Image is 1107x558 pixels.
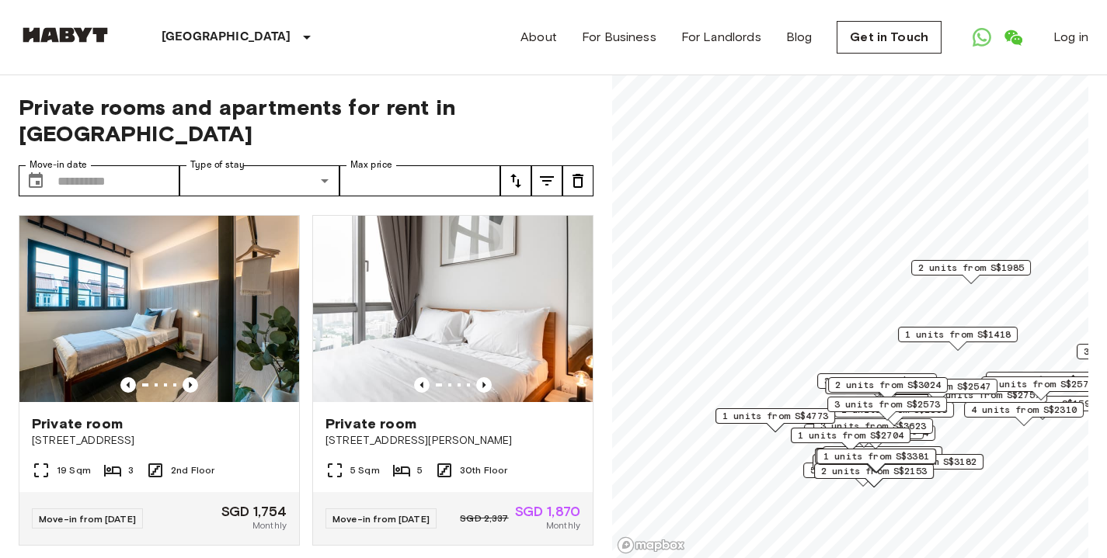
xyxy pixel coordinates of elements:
[120,377,136,393] button: Previous image
[350,463,380,477] span: 5 Sqm
[911,260,1031,284] div: Map marker
[582,28,656,47] a: For Business
[414,377,430,393] button: Previous image
[815,449,935,473] div: Map marker
[981,376,1101,400] div: Map marker
[816,449,936,473] div: Map marker
[500,165,531,196] button: tune
[30,158,87,172] label: Move-in date
[32,433,287,449] span: [STREET_ADDRESS]
[171,463,214,477] span: 2nd Floor
[898,327,1018,351] div: Map marker
[918,261,1024,275] span: 2 units from S$1985
[837,21,942,54] a: Get in Touch
[715,408,835,432] div: Map marker
[313,216,593,402] img: Marketing picture of unit SG-01-113-001-05
[971,403,1077,417] span: 4 units from S$2310
[190,158,245,172] label: Type of stay
[816,425,935,449] div: Map marker
[350,158,392,172] label: Max price
[722,409,828,423] span: 1 units from S$4773
[834,402,954,426] div: Map marker
[791,428,910,452] div: Map marker
[19,94,594,147] span: Private rooms and apartments for rent in [GEOGRAPHIC_DATA]
[19,216,299,402] img: Marketing picture of unit SG-01-027-006-02
[312,215,594,546] a: Marketing picture of unit SG-01-113-001-05Previous imagePrevious imagePrivate room[STREET_ADDRESS...
[562,165,594,196] button: tune
[546,518,580,532] span: Monthly
[515,504,580,518] span: SGD 1,870
[988,377,1094,391] span: 1 units from S$2573
[252,518,287,532] span: Monthly
[332,513,430,525] span: Move-in from [DATE]
[20,165,51,196] button: Choose date
[417,463,423,477] span: 5
[810,463,916,477] span: 5 units from S$1680
[835,378,941,392] span: 2 units from S$3024
[817,373,937,397] div: Map marker
[864,454,983,478] div: Map marker
[986,372,1105,396] div: Map marker
[183,377,198,393] button: Previous image
[476,377,492,393] button: Previous image
[814,463,934,487] div: Map marker
[325,414,416,433] span: Private room
[798,428,903,442] span: 1 units from S$2704
[878,379,997,403] div: Map marker
[813,418,933,442] div: Map marker
[1053,28,1088,47] a: Log in
[964,402,1084,426] div: Map marker
[997,22,1029,53] a: Open WeChat
[19,215,300,546] a: Marketing picture of unit SG-01-027-006-02Previous imagePrevious imagePrivate room[STREET_ADDRESS...
[57,463,91,477] span: 19 Sqm
[834,397,940,411] span: 3 units from S$2573
[19,27,112,43] img: Habyt
[32,414,123,433] span: Private room
[128,463,134,477] span: 3
[813,454,932,478] div: Map marker
[681,28,761,47] a: For Landlords
[531,165,562,196] button: tune
[617,536,685,554] a: Mapbox logo
[827,397,947,421] div: Map marker
[325,433,580,449] span: [STREET_ADDRESS][PERSON_NAME]
[520,28,557,47] a: About
[221,504,287,518] span: SGD 1,754
[460,511,508,525] span: SGD 2,337
[828,377,948,401] div: Map marker
[825,379,950,403] div: Map marker
[786,28,813,47] a: Blog
[824,374,930,388] span: 3 units from S$1985
[885,380,990,393] span: 1 units from S$2547
[39,513,136,525] span: Move-in from [DATE]
[993,373,1098,386] span: 3 units from S$1644
[823,446,942,470] div: Map marker
[803,463,923,487] div: Map marker
[871,455,976,469] span: 1 units from S$3182
[820,419,926,433] span: 3 units from S$3623
[162,28,291,47] p: [GEOGRAPHIC_DATA]
[905,328,1011,341] span: 1 units from S$1418
[966,22,997,53] a: Open WhatsApp
[460,463,508,477] span: 30th Floor
[823,449,929,463] span: 1 units from S$3381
